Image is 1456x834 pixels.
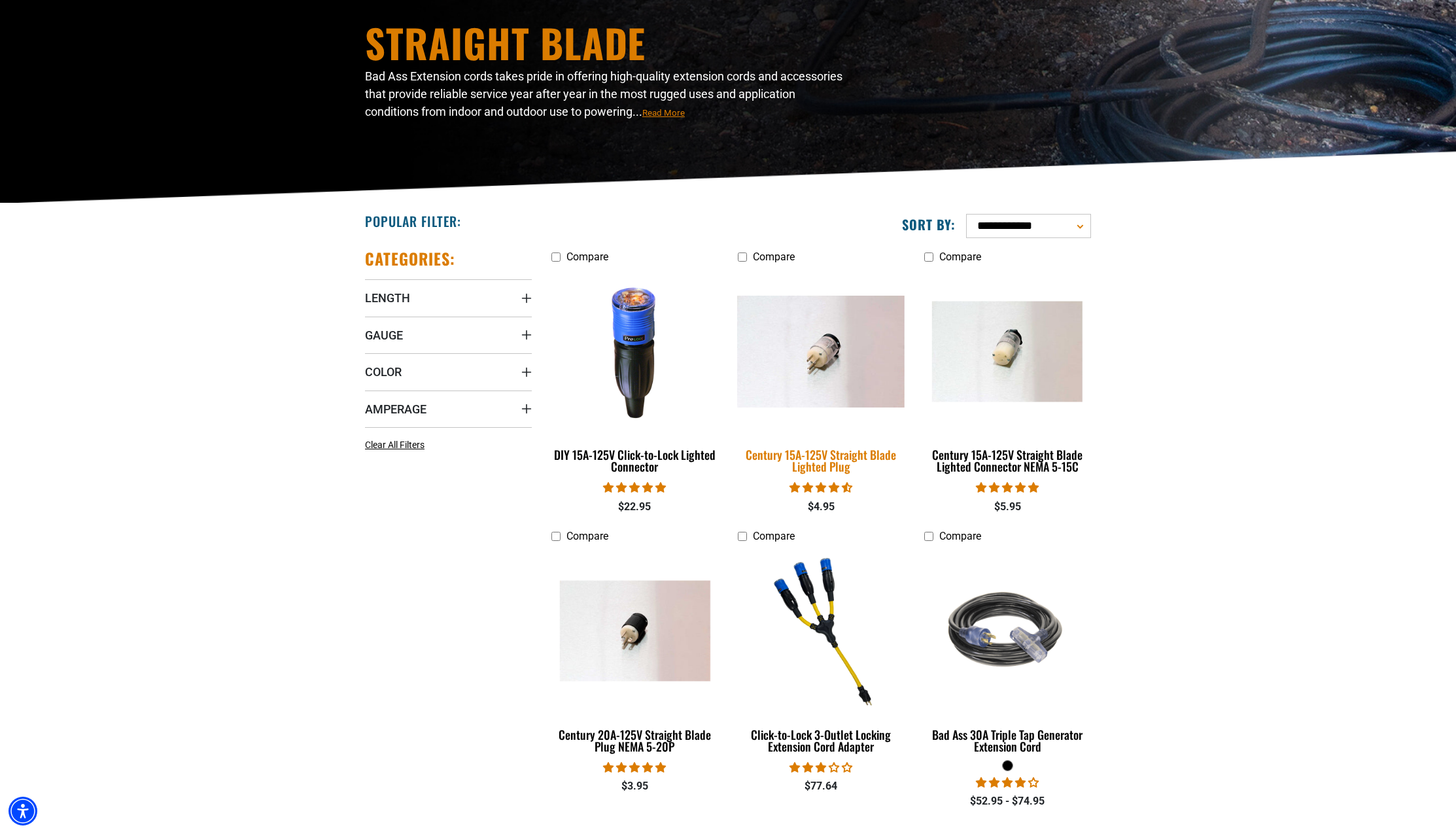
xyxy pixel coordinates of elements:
[939,251,981,263] span: Compare
[365,23,842,62] h1: Straight Blade
[603,761,666,774] span: 5.00 stars
[976,481,1039,494] span: 5.00 stars
[738,499,905,515] div: $4.95
[729,296,912,408] img: Century 15A-125V Straight Blade Lighted Plug
[924,449,1091,472] div: Century 15A-125V Straight Blade Lighted Connector NEMA 5-15C
[551,449,718,472] div: DIY 15A-125V Click-to-Lock Lighted Connector
[753,530,795,542] span: Compare
[738,269,905,480] a: Century 15A-125V Straight Blade Lighted Plug Century 15A-125V Straight Blade Lighted Plug
[738,449,905,472] div: Century 15A-125V Straight Blade Lighted Plug
[939,530,981,542] span: Compare
[789,481,852,494] span: 4.38 stars
[738,549,905,760] a: Click-to-Lock 3-Outlet Locking Extension Cord Adapter Click-to-Lock 3-Outlet Locking Extension Co...
[365,364,402,379] span: Color
[365,402,426,417] span: Amperage
[925,555,1090,706] img: black
[924,269,1091,480] a: Century 15A-125V Straight Blade Lighted Connector NEMA 5-15C Century 15A-125V Straight Blade Ligh...
[551,499,718,515] div: $22.95
[789,761,852,774] span: 3.00 stars
[551,549,718,760] a: Century 20A-125V Straight Blade Plug NEMA 5-20P Century 20A-125V Straight Blade Plug NEMA 5-20P
[902,216,956,233] label: Sort by:
[642,108,685,118] span: Read More
[551,778,718,794] div: $3.95
[365,353,532,390] summary: Color
[976,776,1039,789] span: 4.00 stars
[924,729,1091,752] div: Bad Ass 30A Triple Tap Generator Extension Cord
[365,328,403,343] span: Gauge
[551,729,718,752] div: Century 20A-125V Straight Blade Plug NEMA 5-20P
[925,301,1090,402] img: Century 15A-125V Straight Blade Lighted Connector NEMA 5-15C
[365,391,532,427] summary: Amperage
[365,249,455,269] h2: Categories:
[365,279,532,316] summary: Length
[553,581,718,682] img: Century 20A-125V Straight Blade Plug NEMA 5-20P
[553,276,718,426] img: DIY 15A-125V Click-to-Lock Lighted Connector
[924,549,1091,760] a: black Bad Ass 30A Triple Tap Generator Extension Cord
[365,317,532,353] summary: Gauge
[365,69,842,118] span: Bad Ass Extension cords takes pride in offering high-quality extension cords and accessories that...
[603,481,666,494] span: 4.84 stars
[738,729,905,752] div: Click-to-Lock 3-Outlet Locking Extension Cord Adapter
[9,797,37,825] div: Accessibility Menu
[566,530,608,542] span: Compare
[738,778,905,794] div: $77.64
[365,440,425,450] span: Clear All Filters
[365,213,461,230] h2: Popular Filter:
[365,290,410,305] span: Length
[924,793,1091,809] div: $52.95 - $74.95
[365,438,430,452] a: Clear All Filters
[924,499,1091,515] div: $5.95
[566,251,608,263] span: Compare
[753,251,795,263] span: Compare
[738,555,903,706] img: Click-to-Lock 3-Outlet Locking Extension Cord Adapter
[551,269,718,480] a: DIY 15A-125V Click-to-Lock Lighted Connector DIY 15A-125V Click-to-Lock Lighted Connector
